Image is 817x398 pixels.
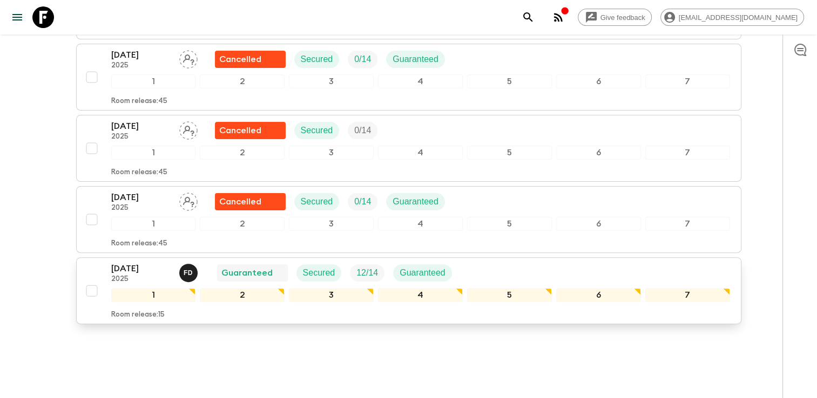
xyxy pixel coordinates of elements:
[645,217,730,231] div: 7
[179,264,200,282] button: FD
[294,193,340,210] div: Secured
[378,74,463,88] div: 4
[467,146,552,160] div: 5
[111,191,171,204] p: [DATE]
[356,266,378,279] p: 12 / 14
[179,53,198,62] span: Assign pack leader
[111,49,171,61] p: [DATE]
[111,262,171,275] p: [DATE]
[221,266,273,279] p: Guaranteed
[467,288,552,302] div: 5
[645,74,730,88] div: 7
[556,74,641,88] div: 6
[215,122,286,139] div: Flash Pack cancellation
[303,266,335,279] p: Secured
[179,125,198,133] span: Assign pack leader
[294,122,340,139] div: Secured
[354,124,371,137] p: 0 / 14
[111,288,196,302] div: 1
[673,13,804,22] span: [EMAIL_ADDRESS][DOMAIN_NAME]
[393,53,438,66] p: Guaranteed
[378,217,463,231] div: 4
[301,53,333,66] p: Secured
[378,146,463,160] div: 4
[517,6,539,28] button: search adventures
[348,51,377,68] div: Trip Fill
[645,288,730,302] div: 7
[111,61,171,70] p: 2025
[393,195,438,208] p: Guaranteed
[76,44,741,111] button: [DATE]2025Assign pack leaderFlash Pack cancellationSecuredTrip FillGuaranteed1234567Room release:45
[219,124,261,137] p: Cancelled
[400,266,445,279] p: Guaranteed
[111,120,171,133] p: [DATE]
[111,168,167,177] p: Room release: 45
[645,146,730,160] div: 7
[111,311,165,319] p: Room release: 15
[296,264,342,282] div: Secured
[200,217,285,231] div: 2
[111,239,167,248] p: Room release: 45
[289,146,374,160] div: 3
[348,193,377,210] div: Trip Fill
[378,288,463,302] div: 4
[179,267,200,276] span: Fatih Develi
[354,53,371,66] p: 0 / 14
[215,193,286,210] div: Flash Pack cancellation
[179,196,198,204] span: Assign pack leader
[354,195,371,208] p: 0 / 14
[215,51,286,68] div: Flash Pack cancellation
[467,217,552,231] div: 5
[76,257,741,324] button: [DATE]2025Fatih DeveliGuaranteedSecuredTrip FillGuaranteed1234567Room release:15
[6,6,28,28] button: menu
[467,74,552,88] div: 5
[289,288,374,302] div: 3
[289,74,374,88] div: 3
[289,217,374,231] div: 3
[301,124,333,137] p: Secured
[111,133,171,141] p: 2025
[111,275,171,284] p: 2025
[111,97,167,106] p: Room release: 45
[200,146,285,160] div: 2
[219,195,261,208] p: Cancelled
[219,53,261,66] p: Cancelled
[556,288,641,302] div: 6
[294,51,340,68] div: Secured
[578,9,652,26] a: Give feedback
[556,146,641,160] div: 6
[76,115,741,182] button: [DATE]2025Assign pack leaderFlash Pack cancellationSecuredTrip Fill1234567Room release:45
[660,9,804,26] div: [EMAIL_ADDRESS][DOMAIN_NAME]
[200,74,285,88] div: 2
[348,122,377,139] div: Trip Fill
[350,264,384,282] div: Trip Fill
[184,269,193,277] p: F D
[200,288,285,302] div: 2
[556,217,641,231] div: 6
[111,217,196,231] div: 1
[111,204,171,212] p: 2025
[595,13,651,22] span: Give feedback
[111,74,196,88] div: 1
[301,195,333,208] p: Secured
[76,186,741,253] button: [DATE]2025Assign pack leaderFlash Pack cancellationSecuredTrip FillGuaranteed1234567Room release:45
[111,146,196,160] div: 1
